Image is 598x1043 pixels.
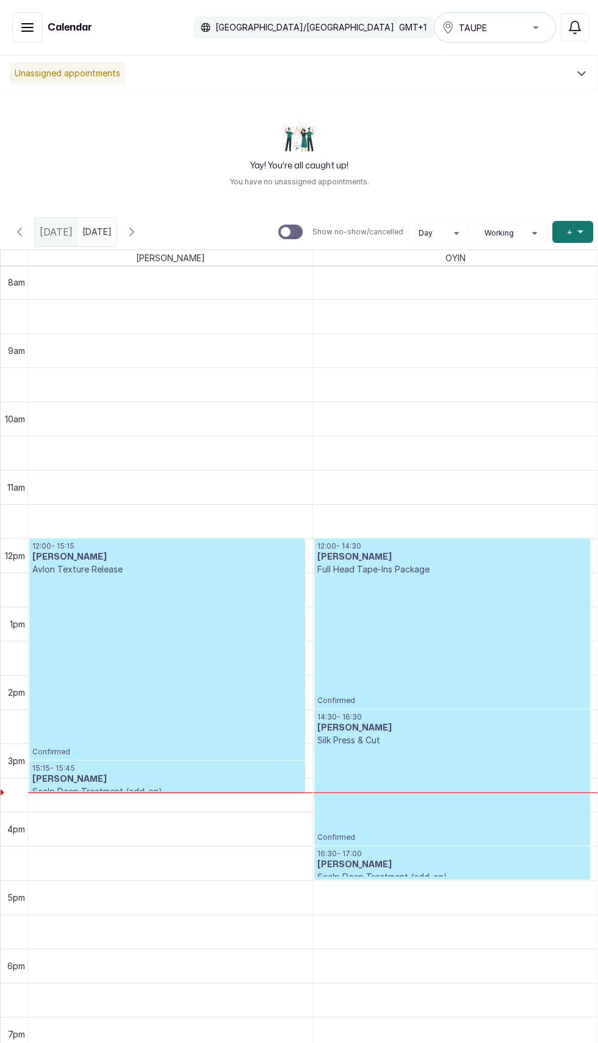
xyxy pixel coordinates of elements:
[414,228,464,238] button: Day
[32,763,302,773] p: 15:15 - 15:45
[5,1028,27,1041] div: 7pm
[5,959,27,972] div: 6pm
[317,563,587,576] p: Full Head Tape-Ins Package
[5,891,27,904] div: 5pm
[35,218,77,246] div: [DATE]
[229,177,369,187] p: You have no unassigned appointments.
[5,823,27,835] div: 4pm
[5,754,27,767] div: 3pm
[459,21,487,34] span: TAUPE
[317,871,587,883] p: Scalp Deep Treatment (add-on)
[312,227,403,237] p: Show no-show/cancelled
[317,746,587,842] p: Confirmed
[2,413,27,425] div: 10am
[480,228,542,238] button: Working
[485,228,514,238] span: Working
[317,849,587,859] p: 16:30 - 17:00
[317,722,587,734] h3: [PERSON_NAME]
[317,551,587,563] h3: [PERSON_NAME]
[5,276,27,289] div: 8am
[317,541,587,551] p: 12:00 - 14:30
[5,686,27,699] div: 2pm
[317,859,587,871] h3: [PERSON_NAME]
[32,563,302,576] p: Avlon Texture Release
[2,549,27,562] div: 12pm
[32,541,302,551] p: 12:00 - 15:15
[10,62,125,84] p: Unassigned appointments
[317,734,587,746] p: Silk Press & Cut
[419,228,433,238] span: Day
[40,225,73,239] span: [DATE]
[434,12,556,43] button: TAUPE
[48,20,92,35] h1: Calendar
[32,785,302,798] p: Scalp Deep Treatment (add-on)
[32,576,302,757] p: Confirmed
[134,250,207,265] span: [PERSON_NAME]
[443,250,468,265] span: OYIN
[317,576,587,706] p: Confirmed
[399,21,427,34] p: GMT+1
[7,618,27,630] div: 1pm
[317,712,587,722] p: 14:30 - 16:30
[215,21,394,34] p: [GEOGRAPHIC_DATA]/[GEOGRAPHIC_DATA]
[552,221,593,243] button: +
[250,160,348,172] h2: Yay! You’re all caught up!
[32,773,302,785] h3: [PERSON_NAME]
[32,551,302,563] h3: [PERSON_NAME]
[5,344,27,357] div: 9am
[567,226,572,238] span: +
[5,481,27,494] div: 11am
